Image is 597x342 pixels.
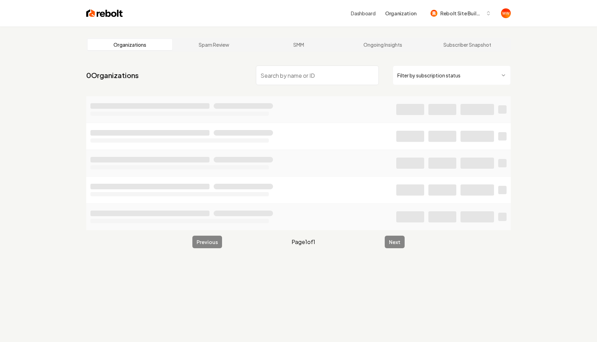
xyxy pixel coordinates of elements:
a: Organizations [88,39,172,50]
span: Rebolt Site Builder [440,10,483,17]
a: 0Organizations [86,70,139,80]
a: Subscriber Snapshot [425,39,509,50]
a: Dashboard [351,10,375,17]
input: Search by name or ID [256,66,379,85]
button: Organization [381,7,421,20]
span: Page 1 of 1 [292,238,315,246]
img: Rebolt Logo [86,8,123,18]
a: SMM [256,39,341,50]
img: Rebolt Site Builder [430,10,437,17]
button: Open user button [501,8,511,18]
a: Ongoing Insights [341,39,425,50]
a: Spam Review [172,39,257,50]
img: Will Wallace [501,8,511,18]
